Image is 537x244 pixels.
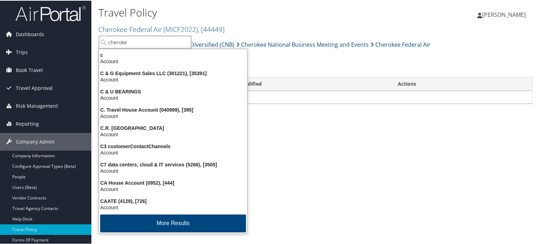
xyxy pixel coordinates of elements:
[95,204,251,210] div: Account
[95,161,251,167] div: C7 data centers, cloud & IT services (5266), [3505]
[95,197,251,204] div: CAATE (4129), [726]
[477,4,533,25] a: [PERSON_NAME]
[198,24,225,33] span: , [ 44449 ]
[99,35,191,48] input: Search Accounts
[95,88,251,94] div: C & U BEARINGS
[95,124,251,131] div: C.R. [GEOGRAPHIC_DATA]
[100,214,246,232] button: More Results
[95,167,251,173] div: Account
[16,79,53,96] span: Travel Approval
[236,37,369,51] a: Cherokee National Business Meeting and Events
[16,61,43,78] span: Book Travel
[16,43,28,60] span: Trips
[95,185,251,192] div: Account
[16,132,55,150] span: Company Admin
[15,5,86,21] img: airportal-logo.png
[95,179,251,185] div: CA House Account (0952), [444]
[95,70,251,76] div: C & G Equipment Sales LLC (301221), [35391]
[95,131,251,137] div: Account
[234,77,392,90] th: Modified: activate to sort column ascending
[95,51,251,58] div: c
[482,10,526,18] span: [PERSON_NAME]
[99,90,532,103] td: No data available in table
[98,5,388,19] h1: Travel Policy
[370,37,431,51] a: Cherokee Federal Air
[16,114,39,132] span: Reporting
[392,77,532,90] th: Actions
[95,76,251,82] div: Account
[16,25,44,42] span: Dashboards
[95,149,251,155] div: Account
[98,24,225,33] a: Cherokee Federal Air
[95,112,251,119] div: Account
[163,24,198,33] span: ( MICF2022 )
[95,106,251,112] div: C. Travel House Account (040999), [395]
[95,58,251,64] div: Account
[95,94,251,100] div: Account
[16,97,58,114] span: Risk Management
[95,143,251,149] div: C3 customerContactChannels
